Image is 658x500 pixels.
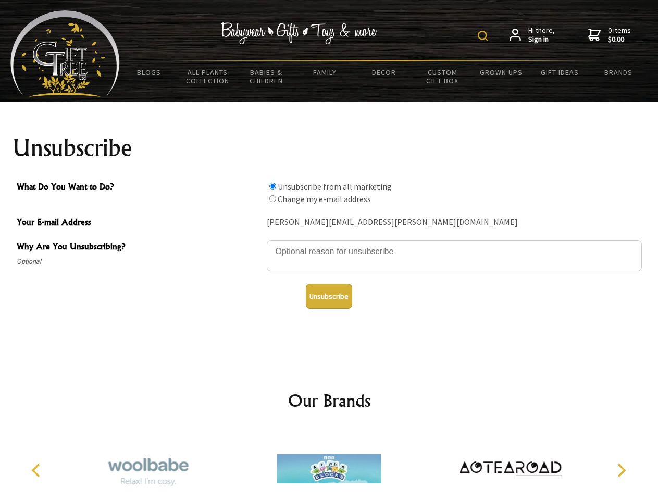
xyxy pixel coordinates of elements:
[17,180,262,195] span: What Do You Want to Do?
[296,61,355,83] a: Family
[120,61,179,83] a: BLOGS
[278,194,371,204] label: Change my e-mail address
[413,61,472,92] a: Custom Gift Box
[237,61,296,92] a: Babies & Children
[267,240,642,271] textarea: Why Are You Unsubscribing?
[179,61,238,92] a: All Plants Collection
[17,255,262,268] span: Optional
[306,284,352,309] button: Unsubscribe
[269,183,276,190] input: What Do You Want to Do?
[608,35,631,44] strong: $0.00
[13,135,646,160] h1: Unsubscribe
[26,459,49,482] button: Previous
[589,61,648,83] a: Brands
[608,26,631,44] span: 0 items
[588,26,631,44] a: 0 items$0.00
[510,26,555,44] a: Hi there,Sign in
[17,240,262,255] span: Why Are You Unsubscribing?
[471,61,530,83] a: Grown Ups
[267,215,642,231] div: [PERSON_NAME][EMAIL_ADDRESS][PERSON_NAME][DOMAIN_NAME]
[221,22,377,44] img: Babywear - Gifts - Toys & more
[528,26,555,44] span: Hi there,
[269,195,276,202] input: What Do You Want to Do?
[530,61,589,83] a: Gift Ideas
[354,61,413,83] a: Decor
[21,388,638,413] h2: Our Brands
[528,35,555,44] strong: Sign in
[610,459,632,482] button: Next
[10,10,120,97] img: Babyware - Gifts - Toys and more...
[278,181,392,192] label: Unsubscribe from all marketing
[478,31,488,41] img: product search
[17,216,262,231] span: Your E-mail Address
